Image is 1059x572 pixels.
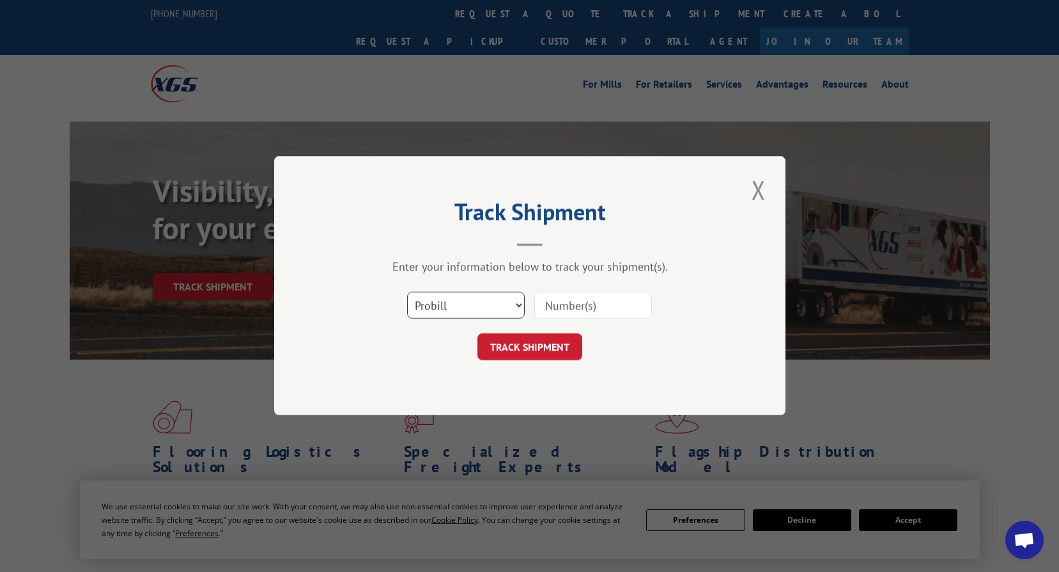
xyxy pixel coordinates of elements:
a: Open chat [1005,521,1044,559]
h2: Track Shipment [338,203,722,227]
button: TRACK SHIPMENT [477,334,582,361]
div: Enter your information below to track your shipment(s). [338,260,722,274]
input: Number(s) [534,292,652,319]
button: Close modal [748,172,769,207]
